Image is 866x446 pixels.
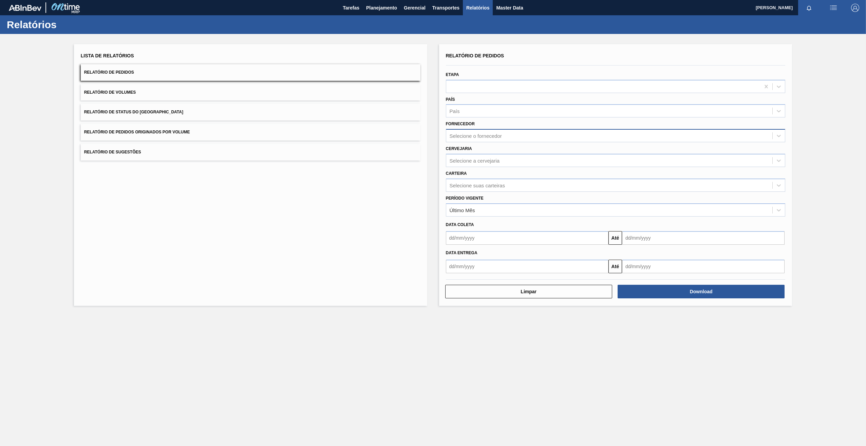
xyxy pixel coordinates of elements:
[84,70,134,75] span: Relatório de Pedidos
[366,4,397,12] span: Planejamento
[81,64,420,81] button: Relatório de Pedidos
[445,285,612,298] button: Limpar
[84,90,136,95] span: Relatório de Volumes
[446,250,477,255] span: Data entrega
[450,157,500,163] div: Selecione a cervejaria
[84,130,190,134] span: Relatório de Pedidos Originados por Volume
[466,4,489,12] span: Relatórios
[81,84,420,101] button: Relatório de Volumes
[622,260,785,273] input: dd/mm/yyyy
[446,222,474,227] span: Data coleta
[446,171,467,176] label: Carteira
[618,285,785,298] button: Download
[496,4,523,12] span: Master Data
[446,260,608,273] input: dd/mm/yyyy
[450,133,502,139] div: Selecione o fornecedor
[608,231,622,245] button: Até
[450,207,475,213] div: Último Mês
[81,53,134,58] span: Lista de Relatórios
[608,260,622,273] button: Até
[84,150,141,154] span: Relatório de Sugestões
[450,182,505,188] div: Selecione suas carteiras
[446,231,608,245] input: dd/mm/yyyy
[81,124,420,141] button: Relatório de Pedidos Originados por Volume
[81,144,420,161] button: Relatório de Sugestões
[446,97,455,102] label: País
[450,108,460,114] div: País
[84,110,183,114] span: Relatório de Status do [GEOGRAPHIC_DATA]
[446,146,472,151] label: Cervejaria
[622,231,785,245] input: dd/mm/yyyy
[81,104,420,120] button: Relatório de Status do [GEOGRAPHIC_DATA]
[446,196,484,201] label: Período Vigente
[9,5,41,11] img: TNhmsLtSVTkK8tSr43FrP2fwEKptu5GPRR3wAAAABJRU5ErkJggg==
[7,21,127,29] h1: Relatórios
[446,122,475,126] label: Fornecedor
[432,4,459,12] span: Transportes
[851,4,859,12] img: Logout
[343,4,359,12] span: Tarefas
[404,4,426,12] span: Gerencial
[798,3,820,13] button: Notificações
[446,72,459,77] label: Etapa
[446,53,504,58] span: Relatório de Pedidos
[829,4,837,12] img: userActions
